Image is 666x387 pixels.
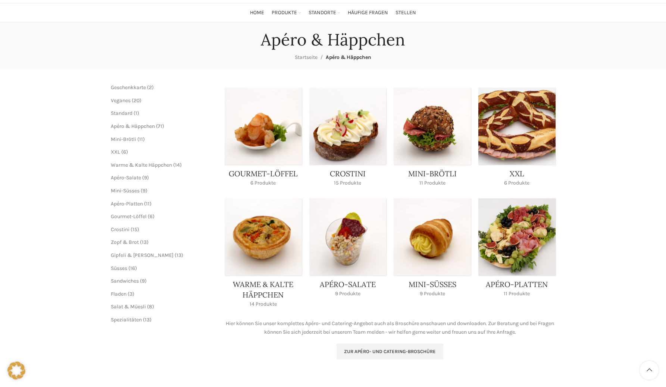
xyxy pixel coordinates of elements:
[111,149,120,155] a: XXL
[395,5,416,20] a: Stellen
[395,9,416,16] span: Stellen
[250,5,264,20] a: Home
[337,344,443,359] a: Zur Apéro- und Catering-Broschüre
[111,162,172,168] a: Warme & Kalte Häppchen
[111,213,147,220] a: Gourmet-Löffel
[309,198,387,302] a: Product category apero-salate
[145,317,150,323] span: 13
[225,198,302,312] a: Product category haeppchen
[107,5,559,20] div: Main navigation
[111,188,140,194] a: Mini-Süsses
[143,188,146,194] span: 9
[309,88,387,191] a: Product category crostini
[135,110,137,116] span: 1
[149,84,152,91] span: 2
[261,30,405,50] h1: Apéro & Häppchen
[139,136,143,142] span: 11
[640,361,659,380] a: Scroll to top button
[144,174,147,181] span: 9
[111,84,146,91] a: Geschenkkarte
[272,5,301,20] a: Produkte
[394,198,471,302] a: Product category mini-suesses
[111,97,131,104] a: Veganes
[348,9,388,16] span: Häufige Fragen
[478,88,556,191] a: Product category xxl
[111,278,139,284] a: Sandwiches
[225,320,556,336] p: Hier können Sie unser komplettes Apéro- und Catering-Angebot auch als Broschüre anschauen und dow...
[225,88,302,191] a: Product category gourmet-loeffel
[111,226,129,233] a: Crostini
[149,303,152,310] span: 8
[309,5,340,20] a: Standorte
[129,291,132,297] span: 3
[394,88,471,191] a: Product category mini-broetli
[111,252,173,258] a: Gipfeli & [PERSON_NAME]
[250,9,264,16] span: Home
[111,265,127,271] a: Süsses
[344,349,436,355] span: Zur Apéro- und Catering-Broschüre
[111,239,139,245] a: Zopf & Brot
[130,265,135,271] span: 16
[132,226,137,233] span: 15
[478,198,556,302] a: Product category apero-platten
[142,278,145,284] span: 9
[111,303,146,310] a: Salat & Müesli
[111,291,126,297] a: Fladen
[111,110,132,116] a: Standard
[134,97,140,104] span: 20
[142,239,147,245] span: 13
[158,123,162,129] span: 71
[175,162,180,168] span: 14
[111,174,141,181] a: Apéro-Salate
[111,123,155,129] a: Apéro & Häppchen
[111,136,136,142] a: Mini-Brötli
[295,54,318,60] a: Startseite
[111,201,143,207] a: Apéro-Platten
[150,213,153,220] span: 6
[111,317,142,323] a: Spezialitäten
[272,9,297,16] span: Produkte
[146,201,150,207] span: 11
[309,9,336,16] span: Standorte
[326,54,371,60] span: Apéro & Häppchen
[123,149,126,155] span: 6
[176,252,181,258] span: 13
[348,5,388,20] a: Häufige Fragen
